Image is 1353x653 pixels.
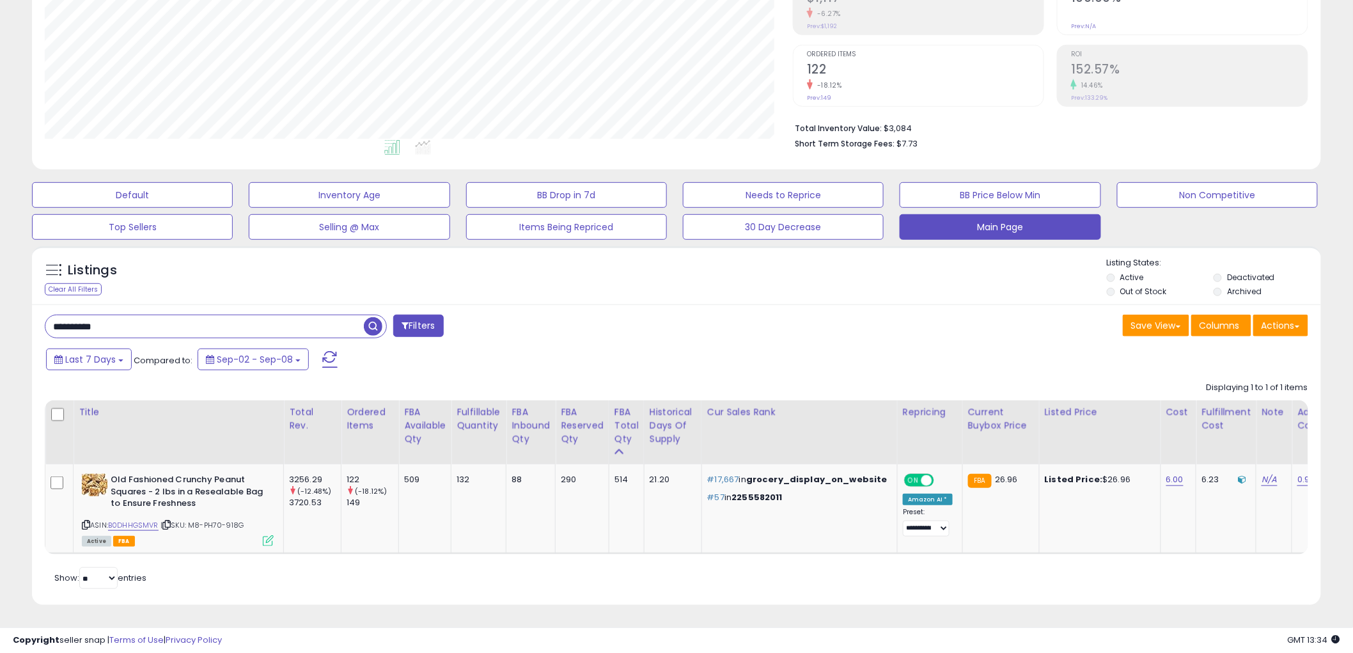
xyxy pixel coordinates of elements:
[1120,272,1144,283] label: Active
[731,491,783,503] span: 2255582011
[289,497,341,508] div: 3720.53
[683,182,884,208] button: Needs to Reprice
[807,22,837,30] small: Prev: $1,192
[109,634,164,646] a: Terms of Use
[347,497,398,508] div: 149
[896,138,918,150] span: $7.73
[1297,405,1344,432] div: Additional Cost
[813,9,841,19] small: -6.27%
[79,405,278,419] div: Title
[160,520,244,530] span: | SKU: M8-PH70-918G
[900,214,1100,240] button: Main Page
[795,120,1299,135] li: $3,084
[111,474,266,513] b: Old Fashioned Crunchy Peanut Squares - 2 lbs in a Resealable Bag to Ensure Freshness
[707,405,892,419] div: Cur Sales Rank
[466,214,667,240] button: Items Being Repriced
[82,474,274,545] div: ASIN:
[1071,22,1096,30] small: Prev: N/A
[813,81,842,90] small: -18.12%
[1201,405,1251,432] div: Fulfillment Cost
[903,405,957,419] div: Repricing
[903,508,953,537] div: Preset:
[457,474,496,485] div: 132
[1045,473,1103,485] b: Listed Price:
[683,214,884,240] button: 30 Day Decrease
[289,474,341,485] div: 3256.29
[561,474,599,485] div: 290
[404,474,441,485] div: 509
[1071,94,1107,102] small: Prev: 133.29%
[1253,315,1308,336] button: Actions
[1166,473,1184,486] a: 6.00
[1191,315,1251,336] button: Columns
[82,474,107,496] img: 61jLkh+yReL._SL40_.jpg
[54,572,146,584] span: Show: entries
[1207,382,1308,394] div: Displaying 1 to 1 of 1 items
[512,405,550,446] div: FBA inbound Qty
[13,634,59,646] strong: Copyright
[166,634,222,646] a: Privacy Policy
[45,283,102,295] div: Clear All Filters
[1117,182,1318,208] button: Non Competitive
[1045,405,1155,419] div: Listed Price
[707,474,888,485] p: in
[1166,405,1191,419] div: Cost
[932,475,953,486] span: OFF
[457,405,501,432] div: Fulfillable Quantity
[1288,634,1340,646] span: 2025-09-16 13:34 GMT
[297,486,331,496] small: (-12.48%)
[903,494,953,505] div: Amazon AI *
[968,405,1034,432] div: Current Buybox Price
[347,474,398,485] div: 122
[198,349,309,370] button: Sep-02 - Sep-08
[65,353,116,366] span: Last 7 Days
[650,405,696,446] div: Historical Days Of Supply
[1227,286,1262,297] label: Archived
[795,123,882,134] b: Total Inventory Value:
[249,182,450,208] button: Inventory Age
[134,354,192,366] span: Compared to:
[1227,272,1275,283] label: Deactivated
[46,349,132,370] button: Last 7 Days
[1120,286,1167,297] label: Out of Stock
[807,94,831,102] small: Prev: 149
[32,214,233,240] button: Top Sellers
[905,475,921,486] span: ON
[1077,81,1103,90] small: 14.46%
[289,405,336,432] div: Total Rev.
[1071,62,1308,79] h2: 152.57%
[249,214,450,240] button: Selling @ Max
[1123,315,1189,336] button: Save View
[807,51,1044,58] span: Ordered Items
[32,182,233,208] button: Default
[614,474,634,485] div: 514
[13,634,222,647] div: seller snap | |
[1201,474,1246,485] div: 6.23
[995,473,1018,485] span: 26.96
[650,474,692,485] div: 21.20
[968,474,992,488] small: FBA
[68,262,117,279] h5: Listings
[1262,405,1287,419] div: Note
[108,520,159,531] a: B0DHHGSMVR
[1200,319,1240,332] span: Columns
[512,474,545,485] div: 88
[1045,474,1151,485] div: $26.96
[466,182,667,208] button: BB Drop in 7d
[404,405,446,446] div: FBA Available Qty
[795,138,895,149] b: Short Term Storage Fees:
[355,486,387,496] small: (-18.12%)
[707,473,739,485] span: #17,667
[561,405,604,446] div: FBA Reserved Qty
[1071,51,1308,58] span: ROI
[807,62,1044,79] h2: 122
[900,182,1100,208] button: BB Price Below Min
[746,473,888,485] span: grocery_display_on_website
[113,536,135,547] span: FBA
[707,492,888,503] p: in
[82,536,111,547] span: All listings currently available for purchase on Amazon
[707,491,724,503] span: #57
[1262,473,1277,486] a: N/A
[347,405,393,432] div: Ordered Items
[1107,257,1321,269] p: Listing States:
